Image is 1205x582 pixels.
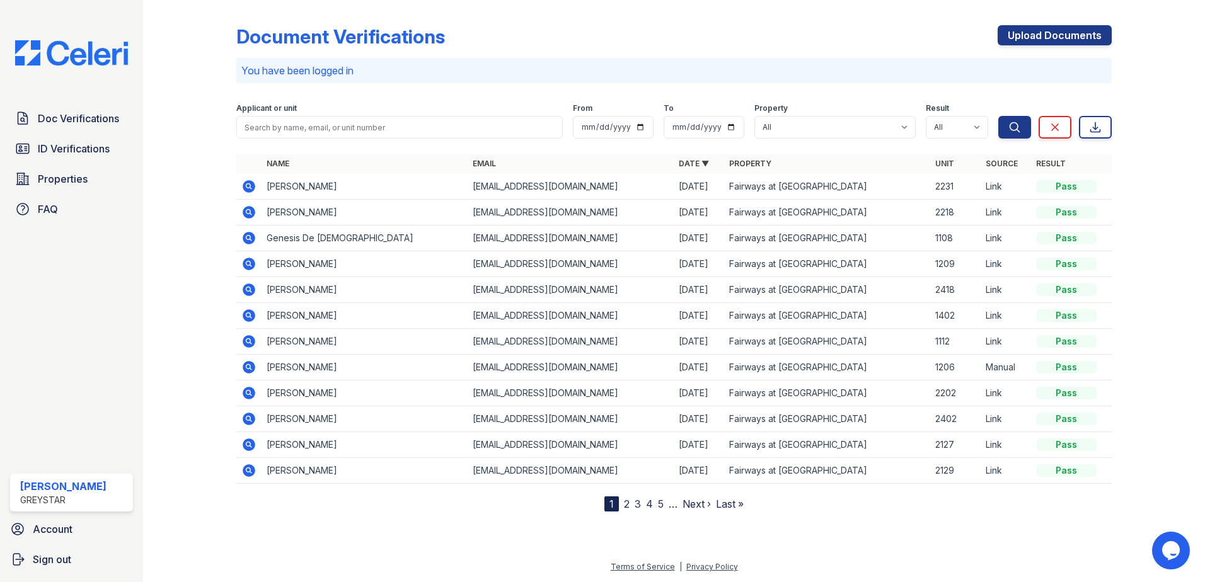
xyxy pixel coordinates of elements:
div: 1 [604,496,619,511]
td: [DATE] [674,174,724,200]
a: 5 [658,498,664,510]
img: CE_Logo_Blue-a8612792a0a2168367f1c8372b55b34899dd931a85d93a1a3d3e32e68fde9ad4.png [5,40,138,66]
a: Name [267,159,289,168]
span: … [669,496,677,511]
td: 1402 [930,303,981,329]
td: [PERSON_NAME] [262,200,468,225]
span: FAQ [38,202,58,217]
td: [PERSON_NAME] [262,251,468,277]
div: Pass [1036,413,1097,425]
td: [PERSON_NAME] [262,380,468,406]
td: Fairways at [GEOGRAPHIC_DATA] [724,432,930,458]
td: Link [981,458,1031,484]
div: Pass [1036,258,1097,270]
td: Link [981,277,1031,303]
td: Fairways at [GEOGRAPHIC_DATA] [724,277,930,303]
td: Fairways at [GEOGRAPHIC_DATA] [724,355,930,380]
a: 3 [635,498,641,510]
td: Fairways at [GEOGRAPHIC_DATA] [724,406,930,432]
td: [EMAIL_ADDRESS][DOMAIN_NAME] [468,355,674,380]
td: [PERSON_NAME] [262,406,468,432]
td: [DATE] [674,251,724,277]
input: Search by name, email, or unit number [236,116,563,139]
div: Pass [1036,232,1097,244]
td: [DATE] [674,458,724,484]
td: [DATE] [674,277,724,303]
div: Pass [1036,309,1097,322]
td: Fairways at [GEOGRAPHIC_DATA] [724,329,930,355]
td: Link [981,380,1031,406]
td: [PERSON_NAME] [262,329,468,355]
td: 2231 [930,174,981,200]
td: Genesis De [DEMOGRAPHIC_DATA] [262,225,468,251]
div: [PERSON_NAME] [20,479,107,494]
a: Last » [716,498,744,510]
div: Pass [1036,387,1097,399]
div: Pass [1036,206,1097,219]
td: Fairways at [GEOGRAPHIC_DATA] [724,303,930,329]
label: Property [754,103,788,113]
td: [DATE] [674,225,724,251]
td: [DATE] [674,380,724,406]
td: 1209 [930,251,981,277]
td: 2218 [930,200,981,225]
td: [DATE] [674,303,724,329]
a: Email [473,159,496,168]
td: [EMAIL_ADDRESS][DOMAIN_NAME] [468,458,674,484]
div: Pass [1036,180,1097,193]
td: Link [981,406,1031,432]
td: [PERSON_NAME] [262,458,468,484]
div: Pass [1036,283,1097,296]
td: [EMAIL_ADDRESS][DOMAIN_NAME] [468,200,674,225]
td: [DATE] [674,432,724,458]
label: To [664,103,674,113]
label: Applicant or unit [236,103,297,113]
td: Fairways at [GEOGRAPHIC_DATA] [724,458,930,484]
td: Manual [981,355,1031,380]
td: [PERSON_NAME] [262,303,468,329]
a: Doc Verifications [10,106,133,131]
td: Link [981,432,1031,458]
td: [EMAIL_ADDRESS][DOMAIN_NAME] [468,303,674,329]
div: Pass [1036,335,1097,348]
td: [DATE] [674,329,724,355]
td: [EMAIL_ADDRESS][DOMAIN_NAME] [468,225,674,251]
td: 2402 [930,406,981,432]
td: [DATE] [674,200,724,225]
td: [EMAIL_ADDRESS][DOMAIN_NAME] [468,174,674,200]
a: Source [986,159,1018,168]
a: Privacy Policy [686,562,738,571]
td: 2418 [930,277,981,303]
div: Greystar [20,494,107,506]
a: Upload Documents [998,25,1112,45]
td: [PERSON_NAME] [262,174,468,200]
td: 2202 [930,380,981,406]
div: | [679,562,682,571]
td: [EMAIL_ADDRESS][DOMAIN_NAME] [468,406,674,432]
td: Link [981,174,1031,200]
div: Pass [1036,464,1097,477]
td: Fairways at [GEOGRAPHIC_DATA] [724,251,930,277]
td: 1206 [930,355,981,380]
div: Document Verifications [236,25,445,48]
td: Fairways at [GEOGRAPHIC_DATA] [724,225,930,251]
td: [DATE] [674,355,724,380]
span: Properties [38,171,88,186]
a: 4 [646,498,653,510]
td: Fairways at [GEOGRAPHIC_DATA] [724,200,930,225]
td: [DATE] [674,406,724,432]
a: Sign out [5,547,138,572]
td: [PERSON_NAME] [262,432,468,458]
a: Next › [683,498,711,510]
p: You have been logged in [241,63,1107,78]
td: Link [981,303,1031,329]
td: Fairways at [GEOGRAPHIC_DATA] [724,174,930,200]
td: 1112 [930,329,981,355]
a: Result [1036,159,1066,168]
td: Link [981,200,1031,225]
div: Pass [1036,438,1097,451]
label: From [573,103,592,113]
td: [EMAIL_ADDRESS][DOMAIN_NAME] [468,277,674,303]
td: [EMAIL_ADDRESS][DOMAIN_NAME] [468,329,674,355]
